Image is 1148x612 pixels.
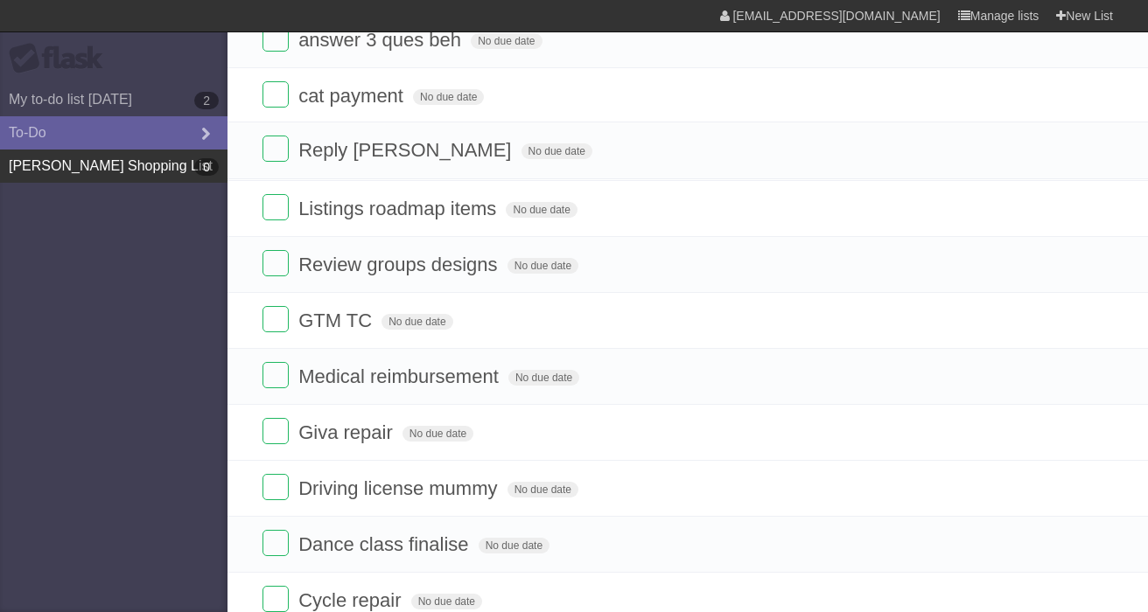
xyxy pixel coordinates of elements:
span: No due date [507,482,578,497]
span: cat payment [298,85,408,107]
span: Reply [PERSON_NAME] [298,139,515,161]
span: No due date [479,538,549,553]
label: Done [262,136,289,162]
label: Done [262,530,289,556]
span: No due date [381,314,452,330]
span: Dance class finalise [298,533,472,555]
span: No due date [508,370,579,386]
b: 0 [194,158,219,176]
span: GTM TC [298,309,376,331]
span: answer 3 ques beh [298,29,465,51]
label: Done [262,586,289,612]
label: Done [262,194,289,220]
span: No due date [413,89,484,105]
span: No due date [402,426,473,442]
label: Done [262,250,289,276]
span: Listings roadmap items [298,198,500,219]
span: No due date [471,33,542,49]
label: Done [262,362,289,388]
span: No due date [507,258,578,274]
span: Giva repair [298,421,397,443]
span: Cycle repair [298,589,405,611]
div: Flask [9,43,114,74]
label: Done [262,474,289,500]
span: Medical reimbursement [298,365,503,387]
span: No due date [521,143,592,159]
label: Done [262,306,289,332]
b: 2 [194,92,219,109]
span: Driving license mummy [298,477,501,499]
label: Done [262,81,289,108]
span: Review groups designs [298,254,501,275]
label: Done [262,25,289,52]
label: Done [262,418,289,444]
span: No due date [506,202,577,218]
span: No due date [411,594,482,609]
